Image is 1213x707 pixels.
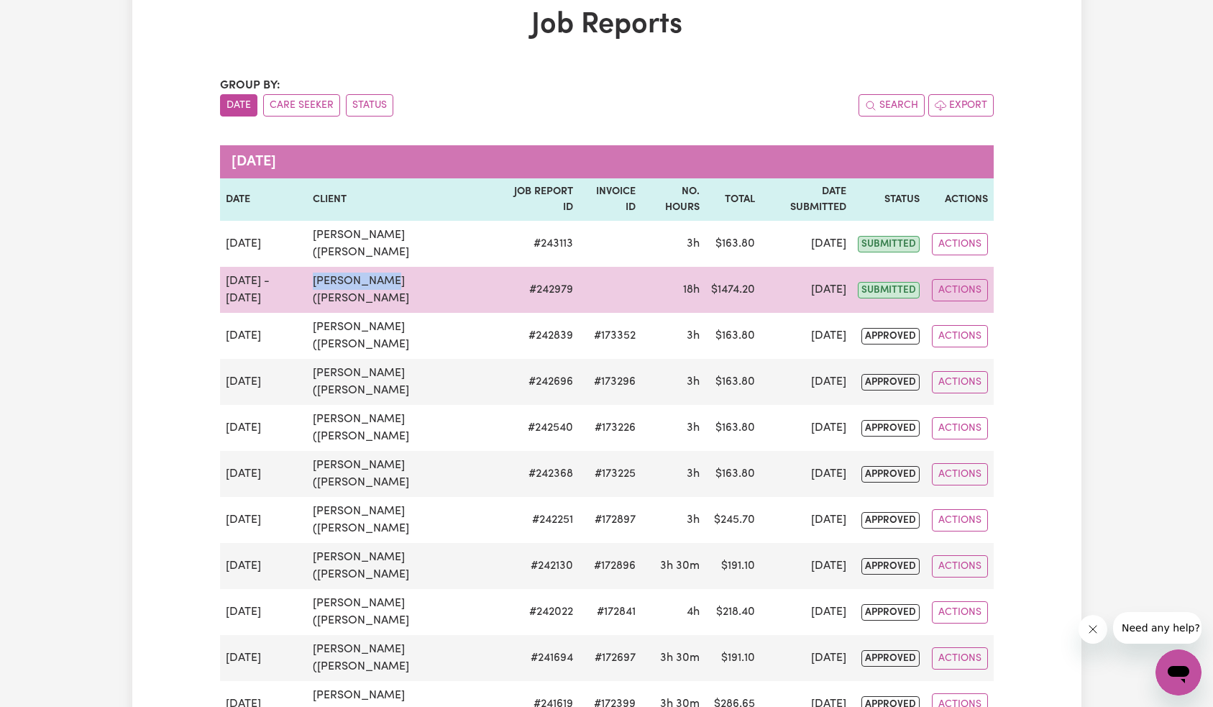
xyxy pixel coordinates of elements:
span: approved [861,328,920,345]
th: Total [705,178,761,221]
td: $ 1474.20 [705,267,761,313]
td: $ 191.10 [705,635,761,681]
td: [PERSON_NAME] ([PERSON_NAME] [307,451,498,497]
td: #173352 [579,313,641,359]
td: [DATE] - [DATE] [220,267,308,313]
td: $ 163.80 [705,451,761,497]
span: 3 hours [687,376,700,388]
button: Actions [932,555,988,578]
span: submitted [858,282,920,298]
span: 3 hours [687,468,700,480]
td: [DATE] [220,497,308,543]
td: [DATE] [220,451,308,497]
td: [DATE] [761,451,852,497]
button: Actions [932,601,988,624]
th: Invoice ID [579,178,641,221]
span: 3 hours 30 minutes [660,652,700,664]
span: 3 hours [687,238,700,250]
button: Actions [932,463,988,485]
span: submitted [858,236,920,252]
td: #173226 [579,405,641,451]
span: 18 hours [683,284,700,296]
span: approved [861,466,920,483]
td: [DATE] [220,405,308,451]
td: # 242368 [498,451,578,497]
td: [DATE] [761,267,852,313]
h1: Job Reports [220,8,994,42]
td: $ 191.10 [705,543,761,589]
iframe: Close message [1079,615,1107,644]
th: Date Submitted [761,178,852,221]
td: [PERSON_NAME] ([PERSON_NAME] [307,589,498,635]
span: 3 hours [687,514,700,526]
th: Actions [925,178,993,221]
td: # 242022 [498,589,578,635]
button: sort invoices by date [220,94,257,117]
span: approved [861,558,920,575]
td: [DATE] [220,359,308,405]
td: [DATE] [761,497,852,543]
td: $ 245.70 [705,497,761,543]
td: # 242696 [498,359,578,405]
th: Date [220,178,308,221]
td: [DATE] [220,543,308,589]
td: [PERSON_NAME] ([PERSON_NAME] [307,359,498,405]
td: [PERSON_NAME] ([PERSON_NAME] [307,405,498,451]
td: $ 163.80 [705,221,761,267]
th: Job Report ID [498,178,578,221]
td: [PERSON_NAME] ([PERSON_NAME] [307,635,498,681]
td: #172896 [579,543,641,589]
th: Client [307,178,498,221]
td: # 241694 [498,635,578,681]
td: [DATE] [761,359,852,405]
button: Actions [932,325,988,347]
iframe: Message from company [1113,612,1201,644]
button: Actions [932,509,988,532]
td: [DATE] [220,221,308,267]
th: Status [852,178,925,221]
span: approved [861,604,920,621]
td: [DATE] [220,313,308,359]
td: $ 163.80 [705,359,761,405]
td: # 242979 [498,267,578,313]
span: Group by: [220,80,280,91]
button: sort invoices by paid status [346,94,393,117]
caption: [DATE] [220,145,994,178]
button: Actions [932,417,988,439]
td: # 243113 [498,221,578,267]
button: Actions [932,233,988,255]
th: No. Hours [641,178,705,221]
button: Actions [932,279,988,301]
td: # 242130 [498,543,578,589]
button: Actions [932,647,988,670]
td: [DATE] [761,635,852,681]
td: [PERSON_NAME] ([PERSON_NAME] [307,497,498,543]
td: # 242540 [498,405,578,451]
td: $ 163.80 [705,405,761,451]
td: #173296 [579,359,641,405]
span: approved [861,420,920,437]
td: [DATE] [761,589,852,635]
td: [PERSON_NAME] ([PERSON_NAME] [307,267,498,313]
td: [DATE] [761,313,852,359]
button: sort invoices by care seeker [263,94,340,117]
td: # 242251 [498,497,578,543]
td: $ 218.40 [705,589,761,635]
td: #172897 [579,497,641,543]
span: 3 hours 30 minutes [660,560,700,572]
td: [PERSON_NAME] ([PERSON_NAME] [307,221,498,267]
td: #172697 [579,635,641,681]
td: $ 163.80 [705,313,761,359]
button: Export [928,94,994,117]
td: # 242839 [498,313,578,359]
td: [DATE] [761,543,852,589]
td: [DATE] [220,589,308,635]
span: 3 hours [687,422,700,434]
span: approved [861,650,920,667]
td: [DATE] [761,405,852,451]
iframe: Button to launch messaging window [1155,649,1201,695]
td: [DATE] [220,635,308,681]
td: #173225 [579,451,641,497]
button: Search [859,94,925,117]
